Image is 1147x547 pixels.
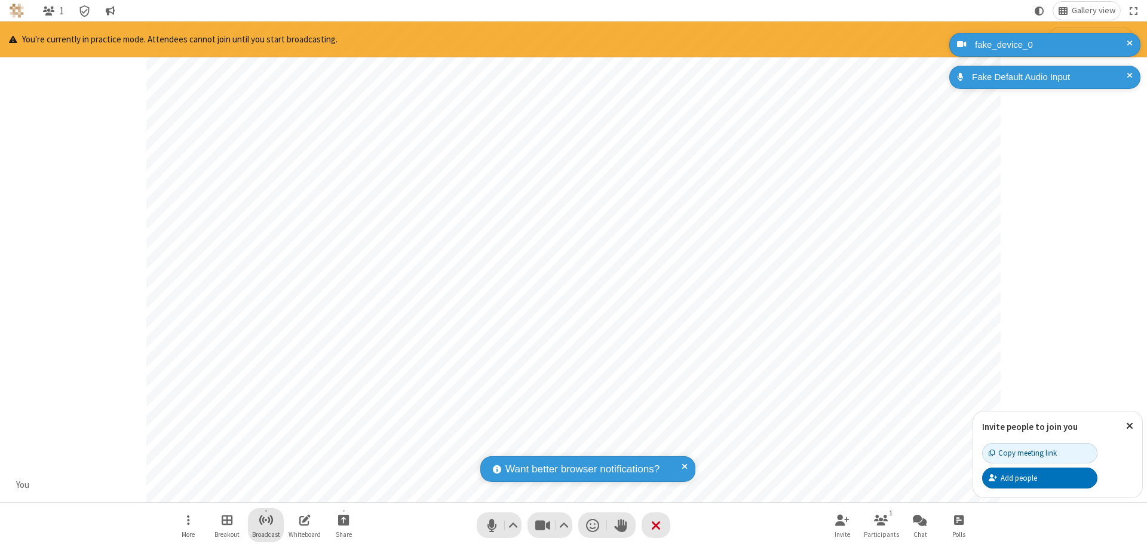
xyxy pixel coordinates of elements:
div: Meeting details Encryption enabled [73,2,96,20]
button: Open menu [170,508,206,542]
button: Open participant list [38,2,69,20]
div: Fake Default Audio Input [968,70,1131,84]
span: Share [336,531,352,538]
div: fake_device_0 [971,38,1131,52]
button: Using system theme [1030,2,1049,20]
button: Conversation [100,2,119,20]
img: QA Selenium DO NOT DELETE OR CHANGE [10,4,24,18]
button: Open chat [902,508,938,542]
button: Copy meeting link [982,443,1097,463]
button: Open poll [941,508,977,542]
span: Invite [835,531,850,538]
span: More [182,531,195,538]
button: Open participant list [863,508,899,542]
button: Invite participants (⌘+Shift+I) [824,508,860,542]
button: Start broadcast [248,508,284,542]
span: Whiteboard [289,531,321,538]
button: Raise hand [607,512,636,538]
span: 1 [59,5,64,17]
span: Chat [913,531,927,538]
span: Breakout [214,531,240,538]
p: You're currently in practice mode. Attendees cannot join until you start broadcasting. [9,33,338,47]
button: Audio settings [505,512,522,538]
span: Broadcast [252,531,280,538]
div: Copy meeting link [989,447,1057,459]
button: Open shared whiteboard [287,508,323,542]
button: Stop video (⌘+Shift+V) [528,512,572,538]
button: End or leave meeting [642,512,670,538]
label: Invite people to join you [982,421,1078,432]
button: Close popover [1117,411,1142,441]
div: You [12,478,34,492]
span: Want better browser notifications? [505,462,660,477]
button: Add people [982,468,1097,488]
button: Fullscreen [1125,2,1143,20]
button: Start sharing [326,508,361,542]
div: 1 [886,508,896,518]
span: Gallery view [1072,6,1115,16]
button: Manage Breakout Rooms [209,508,245,542]
button: Change layout [1053,2,1120,20]
button: Start broadcasting [1048,27,1134,52]
span: Polls [952,531,965,538]
button: Video setting [556,512,572,538]
button: Mute (⌘+Shift+A) [477,512,522,538]
button: Send a reaction [578,512,607,538]
span: Participants [864,531,899,538]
